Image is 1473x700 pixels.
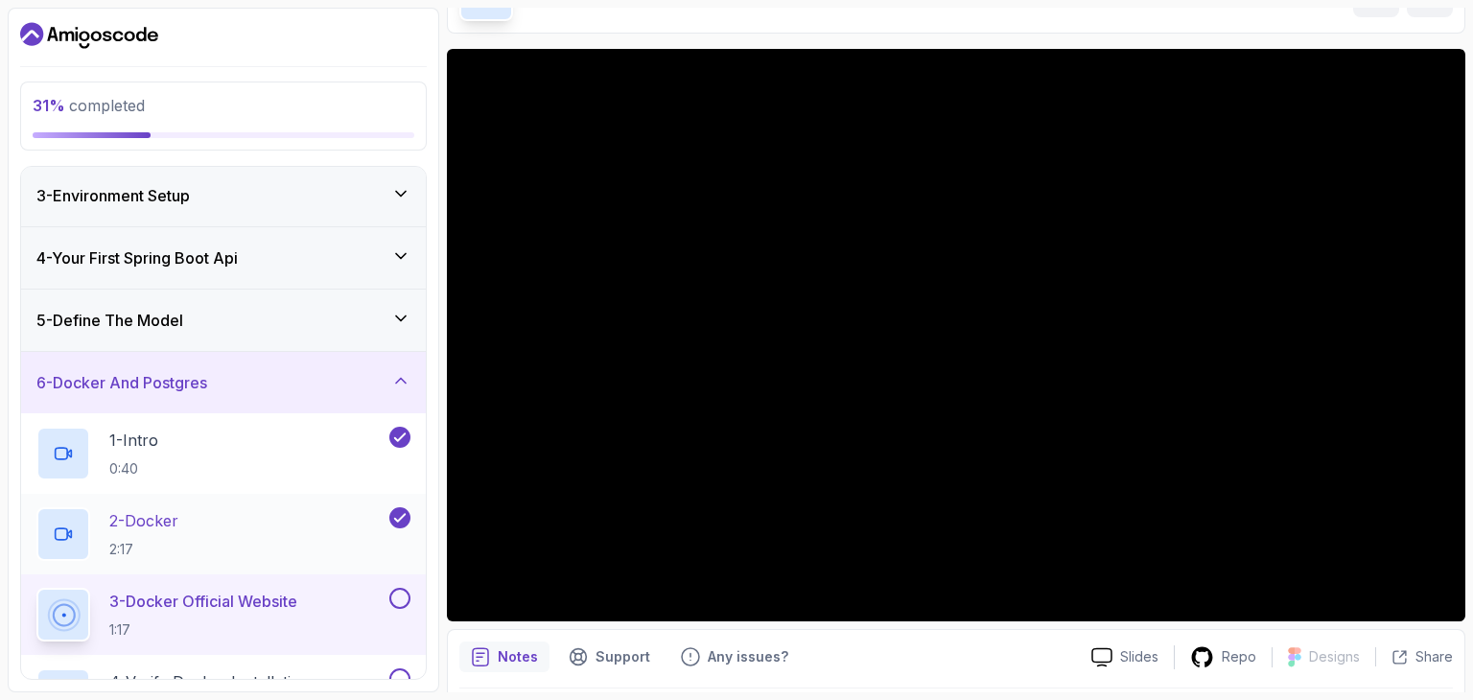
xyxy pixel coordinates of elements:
p: Any issues? [708,647,788,666]
span: completed [33,96,145,115]
p: Designs [1309,647,1360,666]
button: 2-Docker2:17 [36,507,410,561]
button: 6-Docker And Postgres [21,352,426,413]
button: Share [1375,647,1453,666]
p: 0:40 [109,459,158,478]
h3: 5 - Define The Model [36,309,183,332]
a: Dashboard [20,20,158,51]
h3: 4 - Your First Spring Boot Api [36,246,238,269]
p: 2 - Docker [109,509,178,532]
button: 1-Intro0:40 [36,427,410,480]
p: 1:17 [109,620,297,640]
iframe: 3 - DOcker Official Website [447,49,1465,621]
button: 4-Your First Spring Boot Api [21,227,426,289]
button: Feedback button [669,642,800,672]
button: 5-Define The Model [21,290,426,351]
a: Repo [1175,645,1272,669]
button: 3-Docker Official Website1:17 [36,588,410,642]
h3: 3 - Environment Setup [36,184,190,207]
p: 2:17 [109,540,178,559]
p: Repo [1222,647,1256,666]
button: 3-Environment Setup [21,165,426,226]
p: 1 - Intro [109,429,158,452]
p: 3 - Docker Official Website [109,590,297,613]
p: Notes [498,647,538,666]
span: 31 % [33,96,65,115]
p: Support [596,647,650,666]
p: Share [1415,647,1453,666]
button: notes button [459,642,549,672]
p: Slides [1120,647,1158,666]
a: Slides [1076,647,1174,667]
button: Support button [557,642,662,672]
h3: 6 - Docker And Postgres [36,371,207,394]
p: 4 - Verify Docker Installation [109,670,310,693]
